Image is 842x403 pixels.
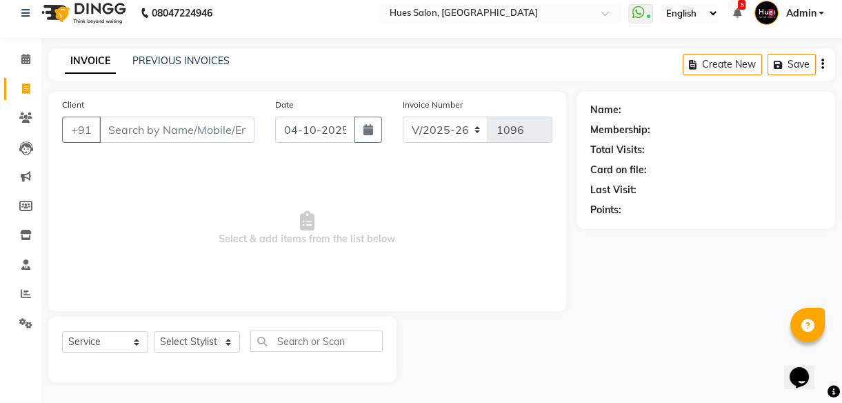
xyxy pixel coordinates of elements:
[403,99,463,111] label: Invoice Number
[62,159,552,297] span: Select & add items from the list below
[590,163,647,177] div: Card on file:
[683,54,762,75] button: Create New
[590,203,621,217] div: Points:
[65,49,116,74] a: INVOICE
[132,55,230,67] a: PREVIOUS INVOICES
[62,99,84,111] label: Client
[768,54,816,75] button: Save
[754,1,779,25] img: Admin
[99,117,254,143] input: Search by Name/Mobile/Email/Code
[590,183,636,197] div: Last Visit:
[250,331,383,352] input: Search or Scan
[590,103,621,117] div: Name:
[732,7,741,19] a: 5
[275,99,294,111] label: Date
[590,143,645,157] div: Total Visits:
[784,348,828,389] iframe: chat widget
[590,123,650,137] div: Membership:
[62,117,101,143] button: +91
[785,6,816,21] span: Admin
